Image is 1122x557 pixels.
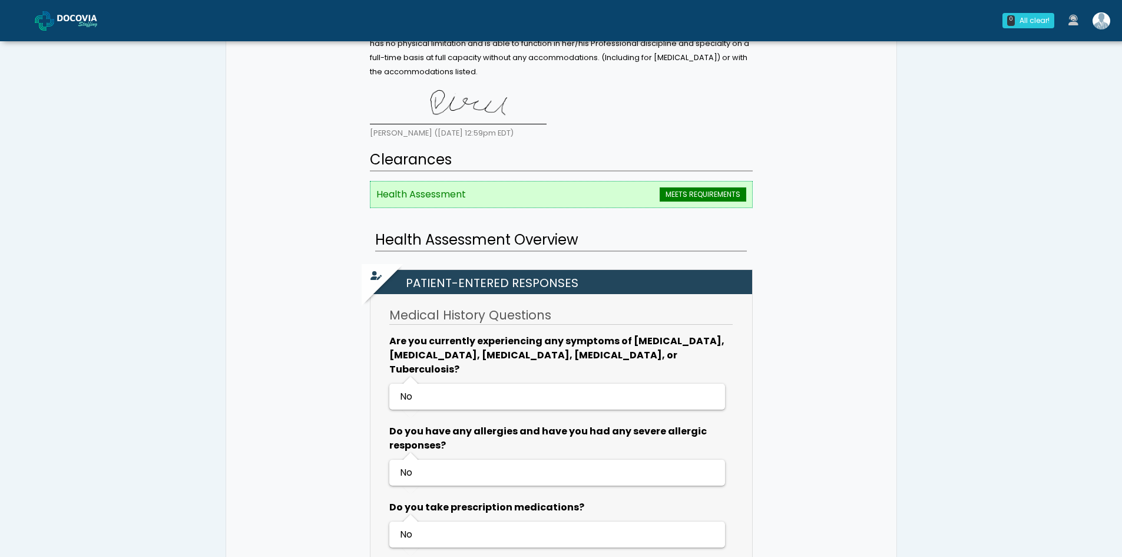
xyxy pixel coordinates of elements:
[376,270,752,294] h2: Patient-entered Responses
[389,306,732,325] h3: Medical History Questions
[57,15,116,27] img: Docovia
[400,390,412,403] span: No
[35,11,54,31] img: Docovia
[389,500,584,514] b: Do you take prescription medications?
[1007,15,1015,26] div: 0
[370,149,753,172] h2: Clearances
[370,181,753,208] li: Health Assessment
[35,1,116,39] a: Docovia
[995,8,1061,33] a: 0 All clear!
[370,128,514,138] small: [PERSON_NAME] ([DATE] 12:59pm EDT)
[400,528,412,541] span: No
[389,424,707,452] b: Do you have any allergies and have you had any severe allergic responses?
[389,334,724,376] b: Are you currently experiencing any symptoms of [MEDICAL_DATA], [MEDICAL_DATA], [MEDICAL_DATA], [M...
[1020,15,1050,26] div: All clear!
[370,10,750,77] small: I have examined and obtained a current history on the individual named above; and to the best of ...
[1093,12,1110,29] img: Shakerra Crippen
[9,5,45,40] button: Open LiveChat chat widget
[370,83,547,124] img: iIGETwAAAAASUVORK5CYII=
[375,229,747,252] h2: Health Assessment Overview
[400,466,412,479] span: No
[660,187,746,202] span: MEETS REQUIREMENTS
